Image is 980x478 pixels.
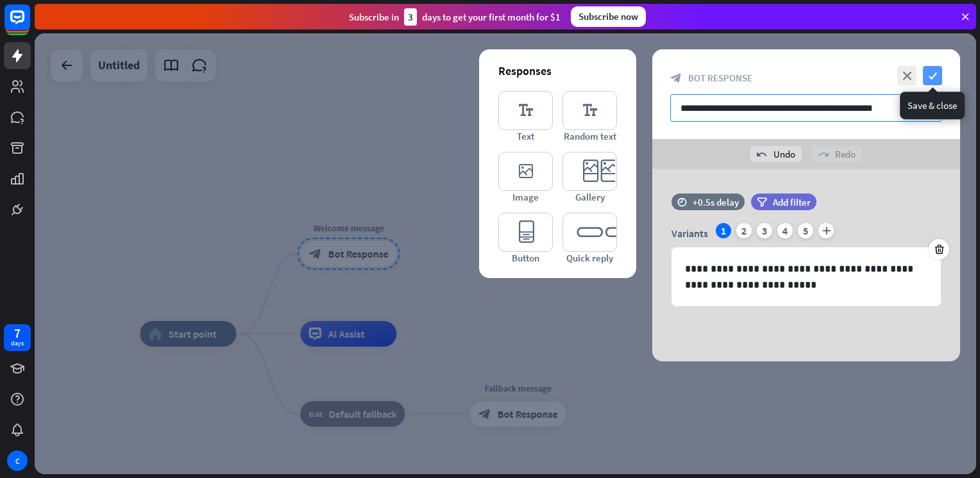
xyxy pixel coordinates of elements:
[777,223,793,238] div: 4
[693,196,739,208] div: +0.5s delay
[757,149,767,160] i: undo
[11,339,24,348] div: days
[923,66,942,85] i: check
[4,324,31,351] a: 7 days
[571,6,646,27] div: Subscribe now
[404,8,417,26] div: 3
[757,197,767,207] i: filter
[670,72,682,84] i: block_bot_response
[818,149,829,160] i: redo
[812,146,862,162] div: Redo
[14,327,21,339] div: 7
[757,223,772,238] div: 3
[672,227,708,240] span: Variants
[773,196,811,208] span: Add filter
[688,72,752,84] span: Bot Response
[10,5,49,44] button: Open LiveChat chat widget
[716,223,731,238] div: 1
[7,450,28,471] div: C
[818,223,834,238] i: plus
[750,146,802,162] div: Undo
[677,197,687,206] i: time
[736,223,752,238] div: 2
[897,66,917,85] i: close
[798,223,813,238] div: 5
[349,8,561,26] div: Subscribe in days to get your first month for $1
